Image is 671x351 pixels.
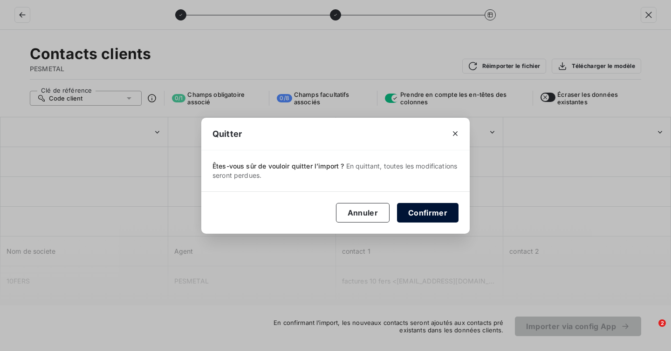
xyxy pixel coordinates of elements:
button: Confirmer [397,203,459,223]
span: 2 [658,319,666,327]
span: Quitter [212,128,242,140]
button: Annuler [336,203,390,223]
span: Êtes-vous sûr de vouloir quitter l’import ? [201,150,470,191]
iframe: Intercom live chat [639,319,662,342]
span: En quittant, toutes les modifications seront perdues. [212,162,457,179]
